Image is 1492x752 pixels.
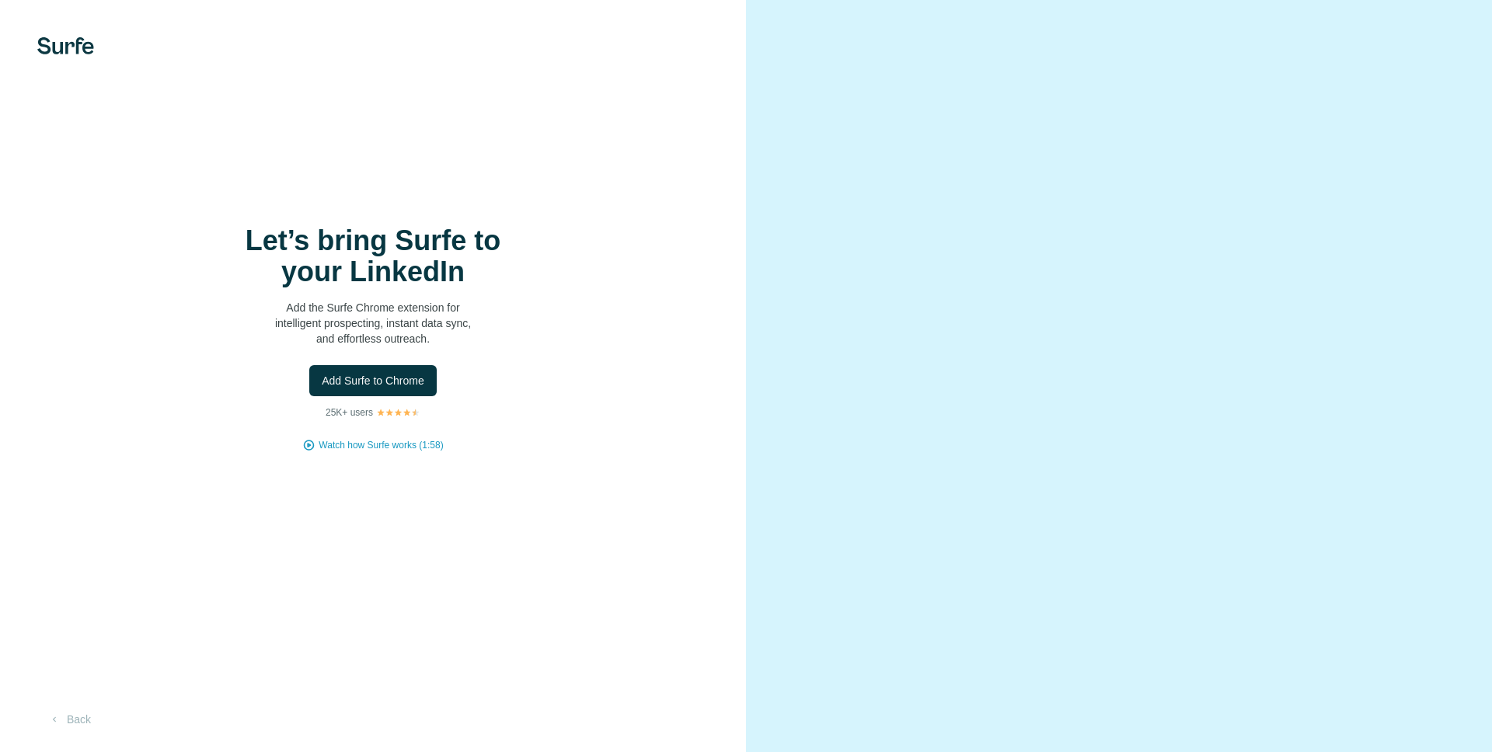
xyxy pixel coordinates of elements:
[218,225,528,287] h1: Let’s bring Surfe to your LinkedIn
[37,705,102,733] button: Back
[309,365,437,396] button: Add Surfe to Chrome
[319,438,443,452] button: Watch how Surfe works (1:58)
[376,408,420,417] img: Rating Stars
[37,37,94,54] img: Surfe's logo
[326,406,373,420] p: 25K+ users
[322,373,424,388] span: Add Surfe to Chrome
[218,300,528,346] p: Add the Surfe Chrome extension for intelligent prospecting, instant data sync, and effortless out...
